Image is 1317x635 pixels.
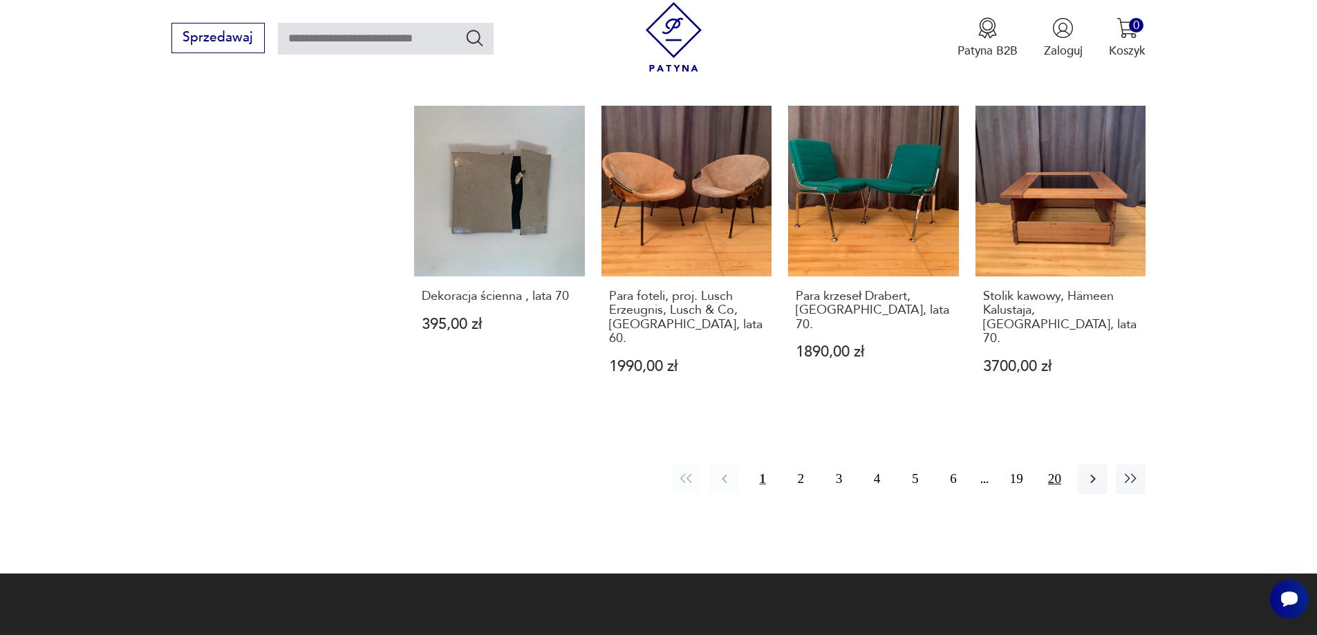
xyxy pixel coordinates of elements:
button: 1 [747,464,777,494]
button: 0Koszyk [1109,17,1146,59]
button: 6 [938,464,968,494]
button: Szukaj [465,28,485,48]
a: Stolik kawowy, Hämeen Kalustaja, Finlandia, lata 70.Stolik kawowy, Hämeen Kalustaja, [GEOGRAPHIC_... [975,106,1146,406]
button: 20 [1040,464,1070,494]
button: 3 [824,464,854,494]
p: 1890,00 zł [796,345,951,359]
a: Dekoracja ścienna , lata 70Dekoracja ścienna , lata 70395,00 zł [414,106,585,406]
a: Sprzedawaj [171,33,265,44]
button: 4 [862,464,892,494]
button: Patyna B2B [958,17,1018,59]
a: Ikona medaluPatyna B2B [958,17,1018,59]
button: 5 [900,464,930,494]
p: 1990,00 zł [609,359,765,374]
button: 2 [786,464,816,494]
div: 0 [1129,18,1143,32]
iframe: Smartsupp widget button [1270,580,1309,618]
p: 3700,00 zł [983,359,1139,374]
button: Sprzedawaj [171,23,265,53]
p: Zaloguj [1044,43,1083,59]
p: 395,00 zł [422,317,577,332]
img: Ikonka użytkownika [1052,17,1074,39]
button: Zaloguj [1044,17,1083,59]
a: Para foteli, proj. Lusch Erzeugnis, Lusch & Co, Niemcy, lata 60.Para foteli, proj. Lusch Erzeugni... [601,106,772,406]
h3: Para foteli, proj. Lusch Erzeugnis, Lusch & Co, [GEOGRAPHIC_DATA], lata 60. [609,290,765,346]
img: Ikona koszyka [1117,17,1138,39]
p: Koszyk [1109,43,1146,59]
a: Para krzeseł Drabert, Niemcy, lata 70.Para krzeseł Drabert, [GEOGRAPHIC_DATA], lata 70.1890,00 zł [788,106,959,406]
button: 19 [1002,464,1031,494]
h3: Dekoracja ścienna , lata 70 [422,290,577,303]
h3: Para krzeseł Drabert, [GEOGRAPHIC_DATA], lata 70. [796,290,951,332]
img: Ikona medalu [977,17,998,39]
img: Patyna - sklep z meblami i dekoracjami vintage [639,2,709,72]
p: Patyna B2B [958,43,1018,59]
h3: Stolik kawowy, Hämeen Kalustaja, [GEOGRAPHIC_DATA], lata 70. [983,290,1139,346]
